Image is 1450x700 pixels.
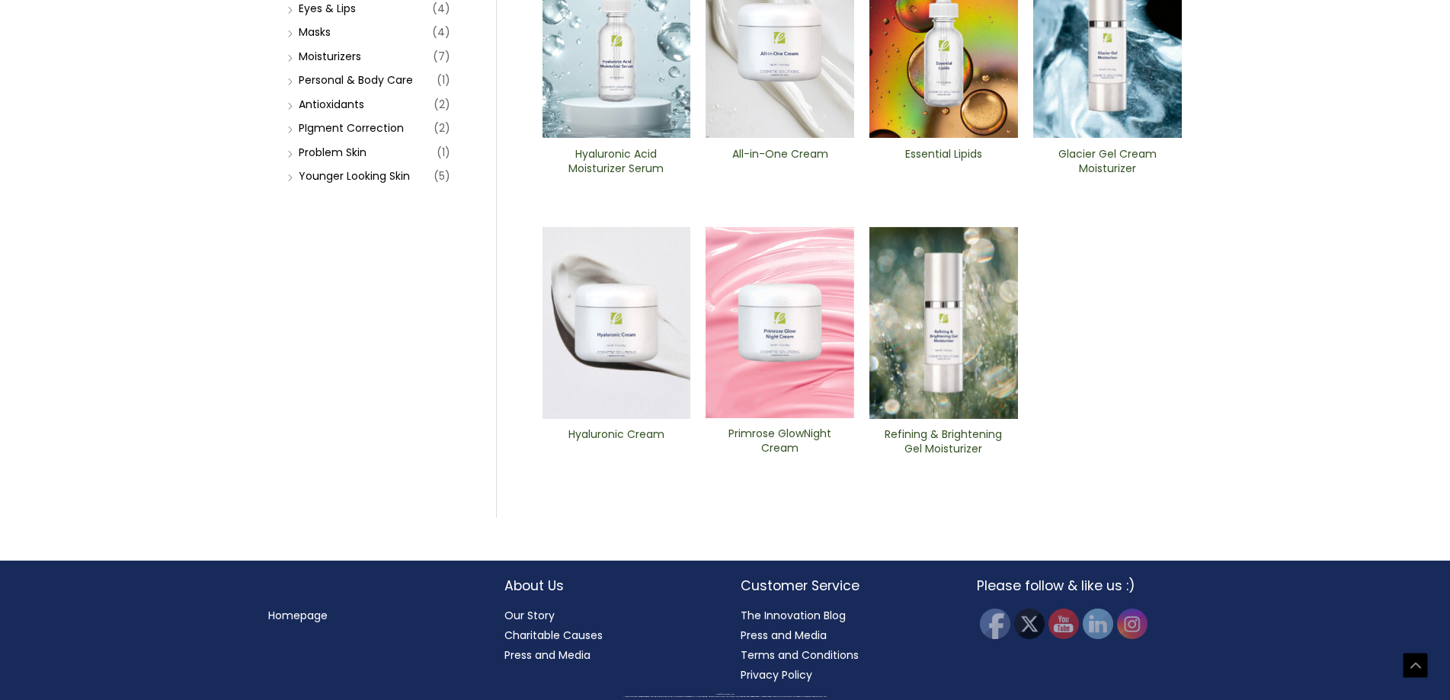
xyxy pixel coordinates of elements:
a: Hyaluronic Acid Moisturizer Serum [555,147,677,181]
span: (1) [437,69,450,91]
a: Refining & Brightening Gel Moisturizer [882,427,1005,462]
span: (5) [434,165,450,187]
a: Hyaluronic Cream [555,427,677,462]
nav: Customer Service [741,606,946,685]
a: Masks [299,24,331,40]
div: All material on this Website, including design, text, images, logos and sounds, are owned by Cosm... [27,696,1423,698]
h2: Essential Lipids [882,147,1005,176]
a: Press and Media [741,628,827,643]
a: Moisturizers [299,49,361,64]
img: Hyaluronic Cream [543,227,691,419]
a: Essential Lipids [882,147,1005,181]
nav: About Us [504,606,710,665]
h2: Hyaluronic Acid Moisturizer Serum [555,147,677,176]
span: (7) [433,46,450,67]
a: Eyes & Lips [299,1,356,16]
span: (2) [434,94,450,115]
a: Younger Looking Skin [299,168,410,184]
a: Antioxidants [299,97,364,112]
img: Twitter [1014,609,1045,639]
h2: Glacier Gel Cream Moisturizer [1046,147,1169,176]
span: Cosmetic Solutions [725,694,735,695]
h2: Customer Service [741,576,946,596]
a: Problem Skin [299,145,367,160]
a: Press and Media [504,647,591,663]
h2: Refining & Brightening Gel Moisturizer [882,427,1005,456]
h2: Please follow & like us :) [977,576,1183,596]
a: Charitable Causes [504,628,603,643]
a: Glacier Gel Cream Moisturizer [1046,147,1169,181]
a: The Innovation Blog [741,608,846,623]
h2: About Us [504,576,710,596]
nav: Menu [268,606,474,625]
h2: Primrose GlowNight Cream [719,427,841,455]
a: Primrose GlowNight Cream [719,427,841,461]
img: Refining and Brightening Gel Moisturizer [869,227,1018,419]
span: (1) [437,142,450,163]
a: Terms and Conditions [741,647,859,663]
img: Primrose Glow Night Cream [706,227,854,418]
a: PIgment Correction [299,120,404,136]
h2: Hyaluronic Cream [555,427,677,456]
span: (2) [434,117,450,139]
a: All-in-One ​Cream [719,147,841,181]
span: (4) [432,21,450,43]
img: Facebook [980,609,1010,639]
h2: All-in-One ​Cream [719,147,841,176]
div: Copyright © 2025 [27,694,1423,695]
a: Our Story [504,608,555,623]
a: Personal & Body Care [299,72,413,88]
a: Privacy Policy [741,667,812,682]
a: Homepage [268,608,328,623]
